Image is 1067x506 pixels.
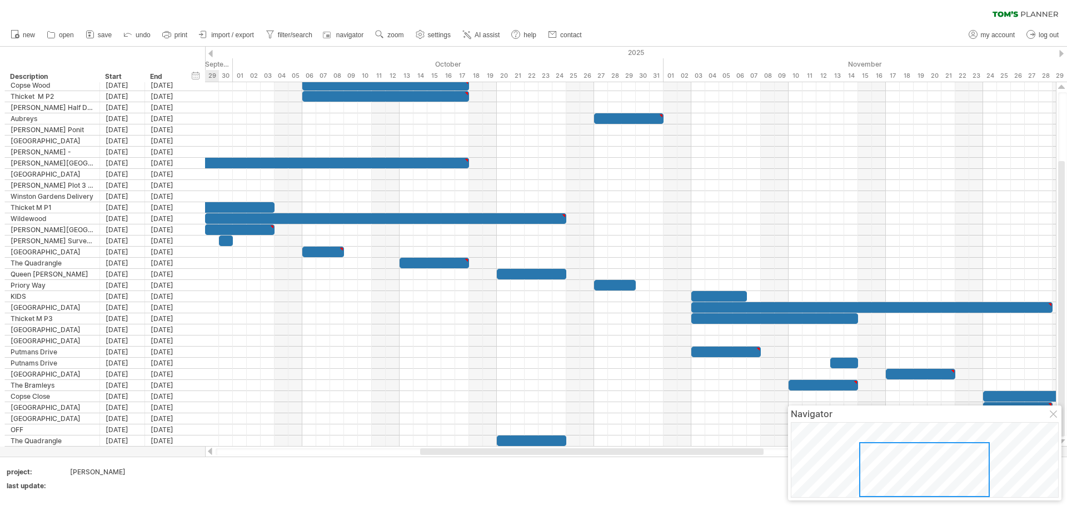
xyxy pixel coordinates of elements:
[719,70,733,82] div: Wednesday, 5 November 2025
[100,291,145,302] div: [DATE]
[11,213,94,224] div: Wildewood
[145,402,190,413] div: [DATE]
[145,280,190,290] div: [DATE]
[511,70,525,82] div: Tuesday, 21 October 2025
[100,369,145,379] div: [DATE]
[100,169,145,179] div: [DATE]
[7,481,68,490] div: last update:
[100,391,145,402] div: [DATE]
[100,435,145,446] div: [DATE]
[100,158,145,168] div: [DATE]
[11,280,94,290] div: Priory Way
[966,28,1018,42] a: my account
[145,269,190,279] div: [DATE]
[145,291,190,302] div: [DATE]
[344,70,358,82] div: Thursday, 9 October 2025
[100,258,145,268] div: [DATE]
[594,70,608,82] div: Monday, 27 October 2025
[11,224,94,235] div: [PERSON_NAME][GEOGRAPHIC_DATA]
[145,313,190,324] div: [DATE]
[747,70,761,82] div: Friday, 7 November 2025
[372,70,386,82] div: Saturday, 11 October 2025
[608,70,622,82] div: Tuesday, 28 October 2025
[145,236,190,246] div: [DATE]
[145,424,190,435] div: [DATE]
[372,28,407,42] a: zoom
[100,324,145,335] div: [DATE]
[761,70,775,82] div: Saturday, 8 November 2025
[316,70,330,82] div: Tuesday, 7 October 2025
[247,70,261,82] div: Thursday, 2 October 2025
[145,435,190,446] div: [DATE]
[11,180,94,191] div: [PERSON_NAME] Plot 3 Delivery
[981,31,1015,39] span: my account
[483,70,497,82] div: Sunday, 19 October 2025
[386,70,400,82] div: Sunday, 12 October 2025
[11,102,94,113] div: [PERSON_NAME] Half Day
[1039,70,1053,82] div: Friday, 28 November 2025
[11,269,94,279] div: Queen [PERSON_NAME]
[566,70,580,82] div: Saturday, 25 October 2025
[11,369,94,379] div: [GEOGRAPHIC_DATA]
[100,113,145,124] div: [DATE]
[233,58,664,70] div: October 2025
[100,102,145,113] div: [DATE]
[428,31,451,39] span: settings
[100,124,145,135] div: [DATE]
[145,247,190,257] div: [DATE]
[400,70,413,82] div: Monday, 13 October 2025
[59,31,74,39] span: open
[844,70,858,82] div: Friday, 14 November 2025
[7,467,68,477] div: project:
[11,347,94,357] div: Putmans Drive
[11,302,94,313] div: [GEOGRAPHIC_DATA]
[145,202,190,213] div: [DATE]
[105,71,138,82] div: Start
[145,80,190,91] div: [DATE]
[100,413,145,424] div: [DATE]
[475,31,500,39] span: AI assist
[145,91,190,102] div: [DATE]
[145,124,190,135] div: [DATE]
[205,70,219,82] div: Monday, 29 September 2025
[321,28,367,42] a: navigator
[330,70,344,82] div: Wednesday, 8 October 2025
[145,358,190,368] div: [DATE]
[358,70,372,82] div: Friday, 10 October 2025
[275,70,288,82] div: Saturday, 4 October 2025
[427,70,441,82] div: Wednesday, 15 October 2025
[11,324,94,335] div: [GEOGRAPHIC_DATA]
[1024,28,1062,42] a: log out
[11,424,94,435] div: OFF
[145,224,190,235] div: [DATE]
[11,291,94,302] div: KIDS
[858,70,872,82] div: Saturday, 15 November 2025
[539,70,552,82] div: Thursday, 23 October 2025
[11,158,94,168] div: [PERSON_NAME][GEOGRAPHIC_DATA]
[211,31,254,39] span: import / export
[100,91,145,102] div: [DATE]
[100,302,145,313] div: [DATE]
[1053,70,1066,82] div: Saturday, 29 November 2025
[145,191,190,202] div: [DATE]
[100,335,145,346] div: [DATE]
[100,80,145,91] div: [DATE]
[914,70,928,82] div: Wednesday, 19 November 2025
[387,31,403,39] span: zoom
[941,70,955,82] div: Friday, 21 November 2025
[775,70,789,82] div: Sunday, 9 November 2025
[11,91,94,102] div: Thicket M P2
[11,358,94,368] div: Putnams Drive
[145,324,190,335] div: [DATE]
[900,70,914,82] div: Tuesday, 18 November 2025
[70,467,163,477] div: [PERSON_NAME]
[145,169,190,179] div: [DATE]
[872,70,886,82] div: Sunday, 16 November 2025
[145,136,190,146] div: [DATE]
[955,70,969,82] div: Saturday, 22 November 2025
[136,31,151,39] span: undo
[44,28,77,42] a: open
[121,28,154,42] a: undo
[636,70,650,82] div: Thursday, 30 October 2025
[100,136,145,146] div: [DATE]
